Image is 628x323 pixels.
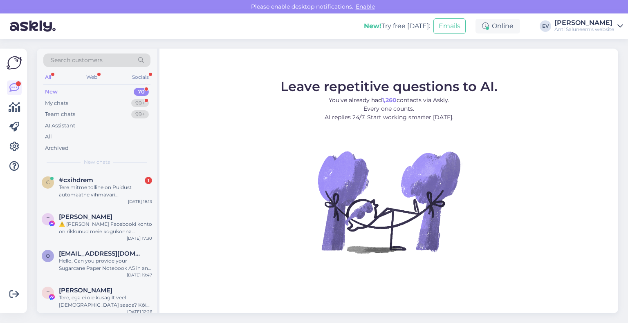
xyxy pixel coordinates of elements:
span: #cxihdrem [59,176,93,184]
div: Team chats [45,110,75,118]
span: T [47,290,49,296]
div: [PERSON_NAME] [554,20,614,26]
div: My chats [45,99,68,107]
span: o [46,253,50,259]
img: No Chat active [315,128,462,275]
div: Web [85,72,99,82]
div: All [45,133,52,141]
div: Try free [DATE]: [364,21,430,31]
div: Tere mitme tolline on Puidust automaatne vihmavari [PERSON_NAME] ? [59,184,152,198]
div: Tere, ega ei ole kusagilt veel [DEMOGRAPHIC_DATA] saada? Kõik läksid välja [59,294,152,309]
p: You’ve already had contacts via Askly. Every one counts. AI replies 24/7. Start working smarter [... [280,96,498,122]
span: Search customers [51,56,103,65]
div: 99+ [131,110,149,118]
div: 99+ [131,99,149,107]
div: Archived [45,144,69,152]
button: Emails [433,18,466,34]
span: Tom Haja [59,213,112,221]
b: New! [364,22,381,30]
div: Hello, Can you provide your Sugarcane Paper Notebook A5 in an unlined (blank) version? The produc... [59,257,152,272]
div: AI Assistant [45,122,75,130]
span: Leave repetitive questions to AI. [280,78,498,94]
span: New chats [84,158,110,166]
div: All [43,72,53,82]
div: [DATE] 17:30 [127,235,152,241]
b: 1,260 [382,96,397,104]
div: Online [475,19,520,33]
div: EV [540,20,551,32]
div: 1 [145,177,152,184]
div: [DATE] 16:13 [128,198,152,205]
span: T [47,216,49,222]
span: Triin Mägi [59,287,112,294]
span: c [46,179,50,185]
div: 70 [134,88,149,96]
div: Socials [130,72,150,82]
img: Askly Logo [7,55,22,71]
div: [DATE] 19:47 [127,272,152,278]
div: [DATE] 12:26 [127,309,152,315]
div: ⚠️ [PERSON_NAME] Facebooki konto on rikkunud meie kogukonna standardeid. Meie süsteem on saanud p... [59,221,152,235]
div: Anti Saluneem's website [554,26,614,33]
div: New [45,88,58,96]
a: [PERSON_NAME]Anti Saluneem's website [554,20,623,33]
span: Enable [353,3,377,10]
span: otopix@gmail.com [59,250,144,257]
